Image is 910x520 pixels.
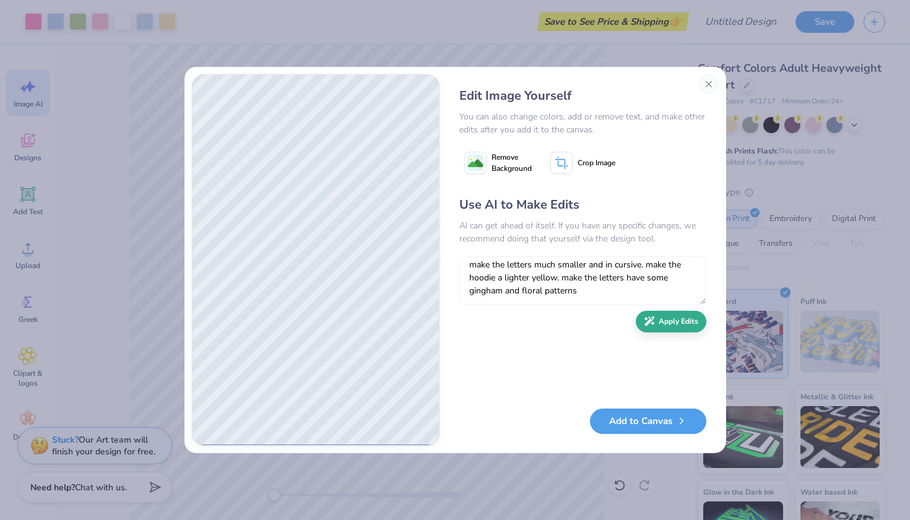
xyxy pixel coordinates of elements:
div: AI can get ahead of itself. If you have any specific changes, we recommend doing that yourself vi... [459,219,706,245]
button: Remove Background [459,147,537,178]
button: Close [699,74,719,94]
div: Edit Image Yourself [459,87,706,105]
div: Use AI to Make Edits [459,196,706,214]
button: Crop Image [545,147,623,178]
span: Crop Image [578,157,615,168]
textarea: make the letters much smaller and in cursive. make the hoodie a lighter yellow. make the letters ... [459,256,706,305]
div: You can also change colors, add or remove text, and make other edits after you add it to the canvas. [459,110,706,136]
button: Add to Canvas [590,409,706,434]
span: Remove Background [492,152,532,174]
button: Apply Edits [636,311,706,332]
